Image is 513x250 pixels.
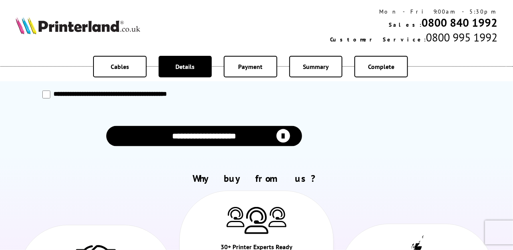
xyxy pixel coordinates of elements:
[16,172,498,185] h2: Why buy from us?
[303,63,329,71] span: Summary
[111,63,129,71] span: Cables
[330,36,426,43] span: Customer Service:
[245,207,268,234] img: Printer Experts
[268,207,286,227] img: Printer Experts
[175,63,195,71] span: Details
[227,207,245,227] img: Printer Experts
[389,21,422,28] span: Sales:
[368,63,394,71] span: Complete
[239,63,263,71] span: Payment
[330,8,497,15] div: Mon - Fri 9:00am - 5:30pm
[16,17,140,34] img: Printerland Logo
[426,30,497,45] span: 0800 995 1992
[422,15,497,30] a: 0800 840 1992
